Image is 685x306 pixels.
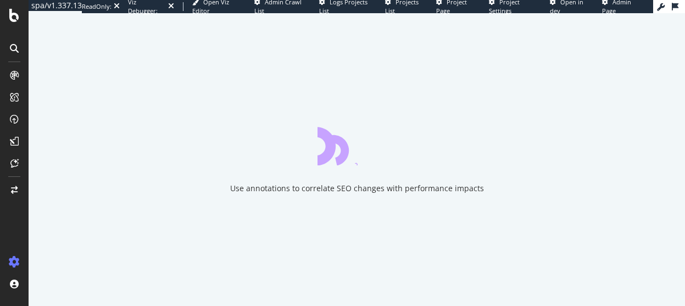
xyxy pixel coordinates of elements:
[230,183,484,194] div: Use annotations to correlate SEO changes with performance impacts
[318,126,397,165] div: animation
[82,2,112,11] div: ReadOnly:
